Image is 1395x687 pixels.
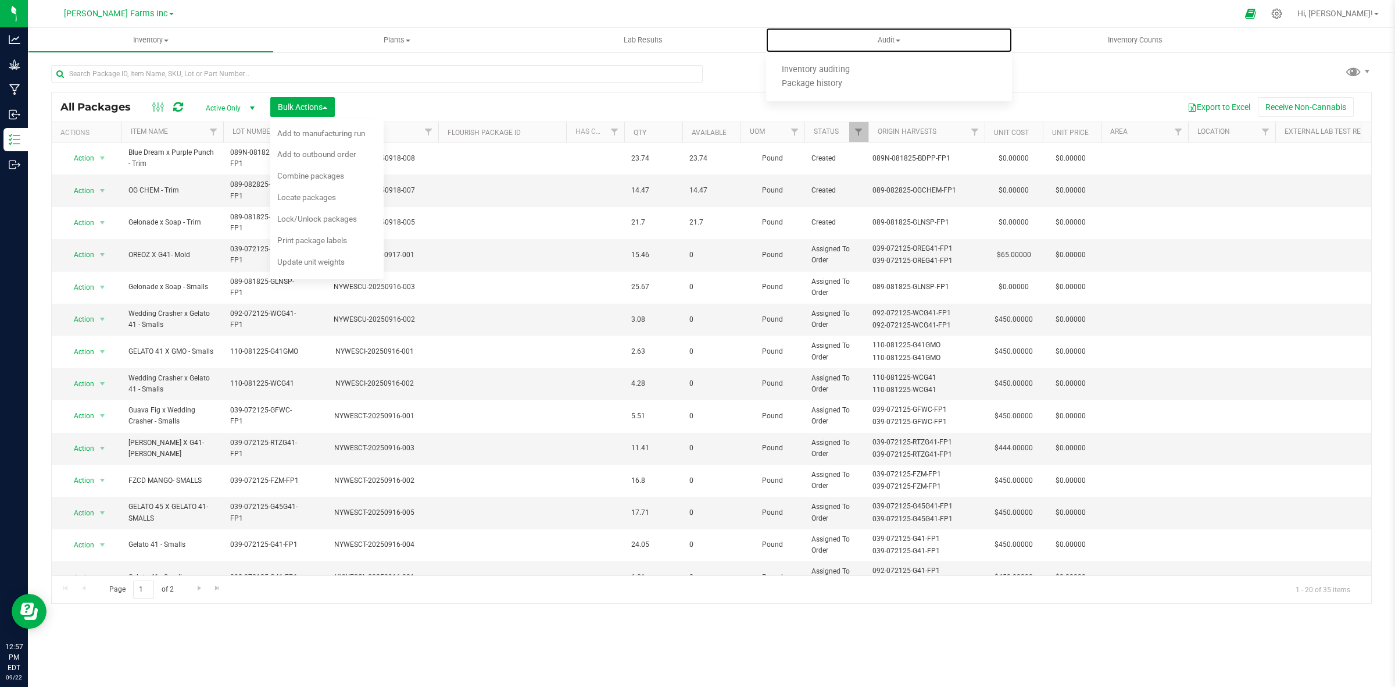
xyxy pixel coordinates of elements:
span: $0.00000 [1050,569,1092,586]
span: select [95,408,110,424]
div: Value 1: 039-072125-RTZG41-FP1 [872,437,981,448]
span: 039-072125-G45G41-FP1 [230,501,303,524]
div: Value 1: 089-081825-GLNSP-FP1 [872,282,981,293]
span: 24.05 [631,539,675,550]
a: Lab Results [520,28,766,52]
td: $450.00000 [985,561,1043,593]
span: Print package labels [277,236,347,245]
div: Value 1: 039-072125-G41-FP1 [872,533,981,544]
span: 23.74 [689,153,734,164]
span: $0.00000 [1050,247,1092,264]
a: Item Name [131,127,168,136]
td: $65.00000 [985,239,1043,271]
input: Search Package ID, Item Name, SKU, Lot or Part Number... [51,65,703,83]
span: 0 [689,314,734,325]
span: Bulk Actions [278,102,327,112]
span: $0.00000 [1050,150,1092,167]
span: Pound [747,507,797,518]
span: OREOZ X G41- Mold [128,250,216,261]
span: $0.00000 [1050,536,1092,553]
span: select [95,537,110,553]
inline-svg: Manufacturing [9,84,20,95]
span: $0.00000 [1050,182,1092,199]
a: Filter [785,122,804,142]
td: $0.00000 [985,143,1043,175]
td: $450.00000 [985,497,1043,529]
a: UOM [750,127,765,136]
span: 6.01 [631,572,675,583]
td: $0.00000 [985,175,1043,207]
span: 110-081225-WCG41 [230,378,303,389]
div: NYWESCI-20250916-001 [309,346,440,357]
span: Action [63,376,95,392]
div: Value 1: 110-081225-G41GMO [872,340,981,351]
span: GELATO 41 X GMO - Smalls [128,346,216,357]
td: $450.00000 [985,400,1043,432]
div: Actions [60,129,117,137]
div: Value 2: 039-072125-GFWC-FP1 [872,417,981,428]
span: Hi, [PERSON_NAME]! [1297,9,1373,18]
button: Receive Non-Cannabis [1258,97,1354,117]
a: Filter [204,122,223,142]
inline-svg: Grow [9,59,20,70]
span: 089-081825-GLNSP-FP1 [230,276,303,298]
span: 14.47 [689,185,734,196]
div: NYWESCI-20250916-002 [309,378,440,389]
span: 14.47 [631,185,675,196]
span: Pound [747,411,797,422]
span: Action [63,537,95,553]
span: Inventory Counts [1092,35,1178,45]
span: 0 [689,507,734,518]
a: Qty [634,129,646,137]
p: 12:57 PM EDT [5,642,23,673]
div: Value 2: 039-072125-OREG41-FP1 [872,255,981,266]
span: Assigned To Order [811,340,861,362]
a: Unit Cost [994,129,1029,137]
div: Value 1: 089-081825-GLNSP-FP1 [872,217,981,228]
span: Action [63,408,95,424]
div: Value 1: 089-082825-OGCHEM-FP1 [872,185,981,196]
td: $0.00000 [985,207,1043,239]
span: Pound [747,572,797,583]
span: Assigned To Order [811,405,861,427]
span: select [95,569,110,586]
span: Assigned To Order [811,373,861,395]
span: Combine packages [277,171,344,180]
span: Assigned To Order [811,308,861,330]
span: 15.46 [631,250,675,261]
span: 4.28 [631,378,675,389]
span: 3.08 [631,314,675,325]
div: Value 1: 039-072125-G45G41-FP1 [872,501,981,512]
span: select [95,150,110,166]
span: Open Ecommerce Menu [1237,2,1264,25]
a: Area [1110,127,1128,136]
div: Value 2: 039-072125-G41-FP1 [872,546,981,557]
span: Lab Results [608,35,678,45]
span: select [95,215,110,231]
span: 0 [689,378,734,389]
span: $0.00000 [1050,343,1092,360]
span: 039-072125-FZM-FP1 [230,475,303,486]
span: 089-081825-GLNSP-FP1 [230,212,303,234]
span: Wedding Crasher x Gelato 41 - Smalls [128,308,216,330]
span: 21.7 [631,217,675,228]
a: Inventory [28,28,274,52]
span: 0 [689,539,734,550]
span: Plants [274,35,519,45]
span: Gelato 41 - Smalls [128,539,216,550]
span: [PERSON_NAME] X G41-[PERSON_NAME] [128,437,216,460]
a: Filter [419,122,438,142]
p: 09/22 [5,673,23,682]
a: Origin Harvests [878,127,936,136]
span: Pound [747,250,797,261]
span: 1 - 20 of 35 items [1286,581,1360,598]
span: 110-081225-G41GMO [230,346,303,357]
span: Inventory [28,35,273,45]
span: 0 [689,346,734,357]
a: Unit Price [1052,129,1089,137]
span: Assigned To Order [811,566,861,588]
span: Created [811,217,861,228]
span: $0.00000 [1050,311,1092,328]
span: Pound [747,539,797,550]
span: Gelato 41 - Smalls [128,572,216,583]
